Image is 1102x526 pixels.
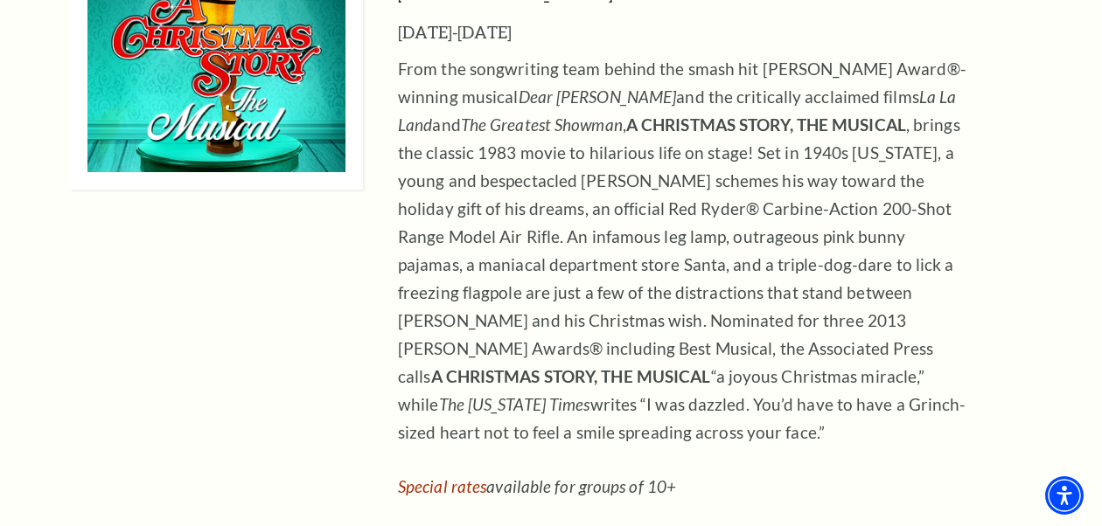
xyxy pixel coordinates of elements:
[519,87,677,107] em: Dear [PERSON_NAME]
[439,394,590,414] em: The [US_STATE] Times
[398,476,486,496] a: Special rates
[626,114,906,135] strong: A CHRISTMAS STORY, THE MUSICAL
[1045,476,1084,515] div: Accessibility Menu
[398,476,676,496] em: available for groups of 10+
[431,366,711,386] strong: A CHRISTMAS STORY, THE MUSICAL
[398,55,966,446] p: From the songwriting team behind the smash hit [PERSON_NAME] Award®-winning musical and the criti...
[398,18,966,46] h3: [DATE]-[DATE]
[461,114,623,135] em: The Greatest Showman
